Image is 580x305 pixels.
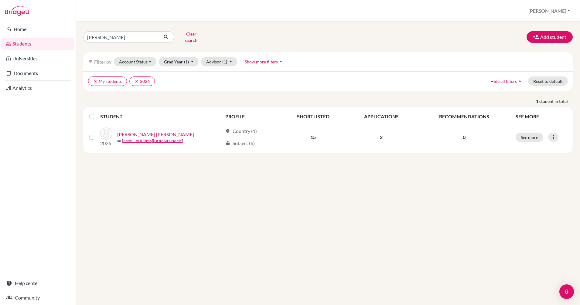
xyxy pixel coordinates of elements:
img: Bridge-U [5,6,29,16]
a: [EMAIL_ADDRESS][DOMAIN_NAME] [122,138,183,144]
th: SHORTLISTED [280,109,346,124]
i: clear [135,79,139,83]
td: 15 [280,124,346,151]
a: Students [1,38,74,50]
p: 0 [420,134,508,141]
button: Advisor(1) [201,57,237,66]
span: student in total [539,98,573,104]
a: [PERSON_NAME] [PERSON_NAME] [117,131,194,138]
a: Community [1,292,74,304]
button: clear2026 [129,76,155,86]
button: Hide all filtersarrow_drop_up [485,76,528,86]
button: Grad Year(1) [159,57,199,66]
th: PROFILE [222,109,280,124]
div: Subject (6) [225,140,255,147]
strong: 1 [536,98,539,104]
span: Filter by [94,59,111,65]
a: Help center [1,277,74,289]
button: clearMy students [88,76,127,86]
th: RECOMMENDATIONS [416,109,512,124]
div: Country (1) [225,127,257,135]
i: arrow_drop_up [278,59,284,65]
button: See more [516,133,543,142]
i: filter_list [88,59,93,64]
button: Account Status [114,57,156,66]
a: Universities [1,53,74,65]
button: Show more filtersarrow_drop_up [240,57,289,66]
img: Huynh, Gia Phu [100,127,112,140]
i: clear [93,79,97,83]
button: [PERSON_NAME] [526,5,573,17]
input: Find student by name... [83,31,159,43]
span: mail [117,139,121,143]
div: Open Intercom Messenger [559,284,574,299]
button: Clear search [174,29,208,45]
th: APPLICATIONS [346,109,416,124]
a: Analytics [1,82,74,94]
p: 2026 [100,140,112,147]
span: local_library [225,141,230,146]
button: Reset to default [528,76,568,86]
th: STUDENT [100,109,222,124]
i: arrow_drop_up [517,78,523,84]
span: Hide all filters [490,79,517,84]
span: location_on [225,129,230,134]
th: SEE MORE [512,109,570,124]
span: (1) [222,59,227,64]
a: Home [1,23,74,35]
a: Documents [1,67,74,79]
td: 2 [346,124,416,151]
span: (1) [184,59,189,64]
button: Add student [527,31,573,43]
span: Show more filters [245,59,278,64]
